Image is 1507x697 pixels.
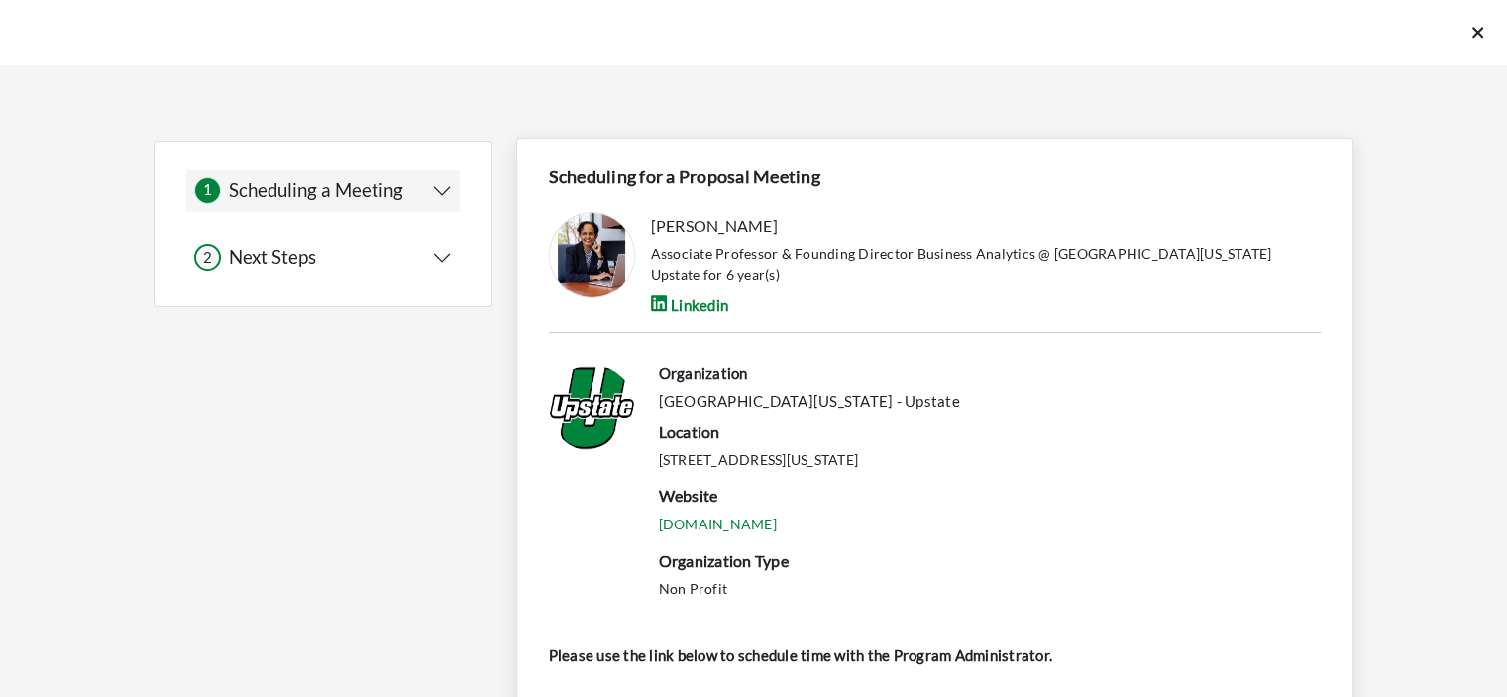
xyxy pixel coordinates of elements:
[659,551,960,570] h5: Organization Type
[194,177,221,204] div: 1
[221,179,403,202] h5: Scheduling a Meeting
[659,364,960,382] h6: Organization
[659,449,960,470] p: [STREET_ADDRESS][US_STATE]
[549,212,635,298] img: images-4.jpg
[651,216,1321,235] h4: [PERSON_NAME]
[194,177,452,204] button: 1 Scheduling a Meeting
[194,244,221,271] div: 2
[659,422,960,441] h5: Location
[659,578,960,599] p: Non Profit
[221,246,316,269] h5: Next Steps
[549,644,1321,667] p: Please use the link below to schedule time with the Program Administrator.
[549,167,1321,188] h4: Scheduling for a Proposal Meeting
[651,243,1321,285] p: Associate Professor & Founding Director Business Analytics @ [GEOGRAPHIC_DATA][US_STATE] Upstate ...
[659,390,960,412] p: [GEOGRAPHIC_DATA][US_STATE] - Upstate
[659,486,960,505] h5: Website
[549,365,635,451] img: USC_Upstate_Spartans_logo.svg.png
[194,244,452,271] button: 2 Next Steps
[651,296,728,314] a: Linkedin
[659,516,777,532] a: [DOMAIN_NAME]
